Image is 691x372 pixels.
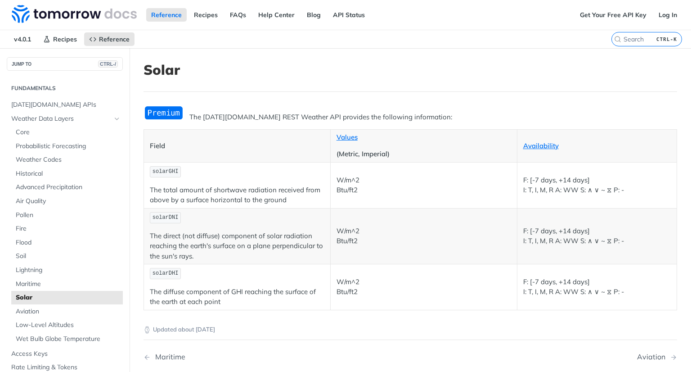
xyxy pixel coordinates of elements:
a: Recipes [189,8,223,22]
h1: Solar [144,62,677,78]
img: Tomorrow.io Weather API Docs [12,5,137,23]
span: Pollen [16,211,121,220]
div: Maritime [151,353,185,361]
nav: Pagination Controls [144,344,677,370]
span: Recipes [53,35,77,43]
p: F: [-7 days, +14 days] I: T, I, M, R A: WW S: ∧ ∨ ~ ⧖ P: - [523,175,671,195]
a: Pollen [11,209,123,222]
span: Weather Codes [16,155,121,164]
p: Updated about [DATE] [144,325,677,334]
a: Recipes [38,32,82,46]
p: The diffuse component of GHI reaching the surface of the earth at each point [150,287,324,307]
a: Log In [654,8,682,22]
p: The direct (not diffuse) component of solar radiation reaching the earth's surface on a plane per... [150,231,324,262]
a: Soil [11,250,123,263]
a: Solar [11,291,123,304]
span: Wet Bulb Globe Temperature [16,335,121,344]
div: Aviation [637,353,670,361]
p: F: [-7 days, +14 days] I: T, I, M, R A: WW S: ∧ ∨ ~ ⧖ P: - [523,277,671,297]
button: Hide subpages for Weather Data Layers [113,115,121,122]
p: Field [150,141,324,151]
span: Maritime [16,280,121,289]
span: Lightning [16,266,121,275]
a: Core [11,126,123,139]
span: [DATE][DOMAIN_NAME] APIs [11,100,121,109]
span: Historical [16,169,121,178]
span: Advanced Precipitation [16,183,121,192]
p: The [DATE][DOMAIN_NAME] REST Weather API provides the following information: [144,112,677,122]
a: Blog [302,8,326,22]
a: Reference [84,32,135,46]
a: API Status [328,8,370,22]
a: Air Quality [11,195,123,208]
p: The total amount of shortwave radiation received from above by a surface horizontal to the ground [150,185,324,205]
button: JUMP TOCTRL-/ [7,57,123,71]
a: Probabilistic Forecasting [11,140,123,153]
a: Historical [11,167,123,181]
span: Core [16,128,121,137]
p: F: [-7 days, +14 days] I: T, I, M, R A: WW S: ∧ ∨ ~ ⧖ P: - [523,226,671,246]
span: Rate Limiting & Tokens [11,363,121,372]
a: Weather Codes [11,153,123,167]
span: Solar [16,293,121,302]
a: Low-Level Altitudes [11,318,123,332]
svg: Search [614,36,621,43]
span: Weather Data Layers [11,114,111,123]
a: Previous Page: Maritime [144,353,372,361]
p: W/m^2 Btu/ft2 [337,277,511,297]
span: solarDNI [153,214,179,221]
span: Reference [99,35,130,43]
span: v4.0.1 [9,32,36,46]
a: Access Keys [7,347,123,361]
a: Help Center [253,8,300,22]
a: Wet Bulb Globe Temperature [11,332,123,346]
a: Fire [11,222,123,236]
a: Maritime [11,277,123,291]
a: Lightning [11,263,123,277]
p: (Metric, Imperial) [337,149,511,159]
a: Reference [146,8,187,22]
kbd: CTRL-K [654,35,679,44]
span: Low-Level Altitudes [16,321,121,330]
span: Fire [16,224,121,233]
h2: Fundamentals [7,84,123,92]
span: Aviation [16,307,121,316]
a: Values [337,133,358,141]
span: Access Keys [11,349,121,358]
a: [DATE][DOMAIN_NAME] APIs [7,98,123,112]
span: Soil [16,252,121,261]
p: W/m^2 Btu/ft2 [337,175,511,195]
span: Flood [16,238,121,247]
a: Flood [11,236,123,250]
a: Aviation [11,305,123,318]
span: Air Quality [16,197,121,206]
span: solarDHI [153,270,179,277]
span: solarGHI [153,168,179,175]
a: Get Your Free API Key [575,8,651,22]
a: Advanced Precipitation [11,181,123,194]
p: W/m^2 Btu/ft2 [337,226,511,246]
a: Next Page: Aviation [637,353,677,361]
a: FAQs [225,8,251,22]
span: CTRL-/ [98,60,118,68]
a: Weather Data LayersHide subpages for Weather Data Layers [7,112,123,126]
a: Availability [523,141,559,150]
span: Probabilistic Forecasting [16,142,121,151]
